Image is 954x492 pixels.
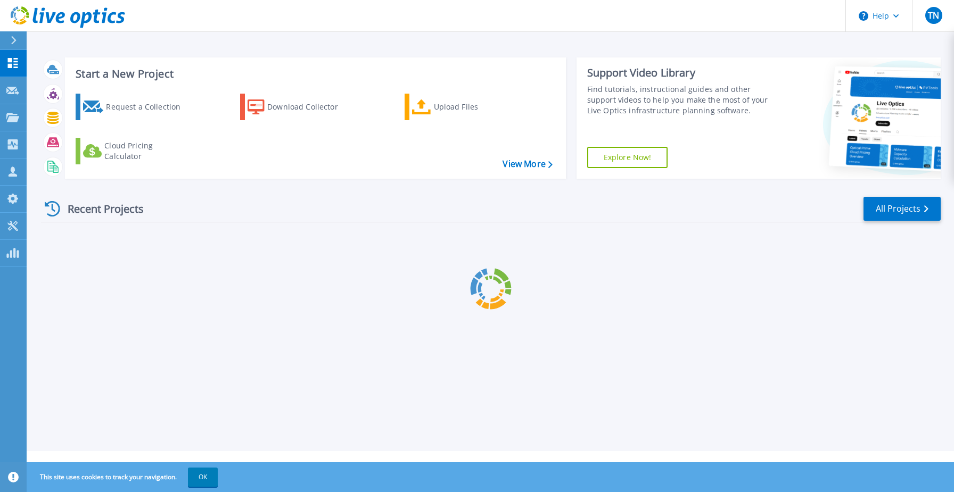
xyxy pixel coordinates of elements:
[76,94,194,120] a: Request a Collection
[267,96,352,118] div: Download Collector
[188,468,218,487] button: OK
[434,96,519,118] div: Upload Files
[405,94,523,120] a: Upload Files
[106,96,191,118] div: Request a Collection
[503,159,552,169] a: View More
[104,140,190,162] div: Cloud Pricing Calculator
[863,197,941,221] a: All Projects
[76,68,552,80] h3: Start a New Project
[76,138,194,164] a: Cloud Pricing Calculator
[587,147,668,168] a: Explore Now!
[240,94,359,120] a: Download Collector
[29,468,218,487] span: This site uses cookies to track your navigation.
[587,66,772,80] div: Support Video Library
[41,196,158,222] div: Recent Projects
[928,11,939,20] span: TN
[587,84,772,116] div: Find tutorials, instructional guides and other support videos to help you make the most of your L...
